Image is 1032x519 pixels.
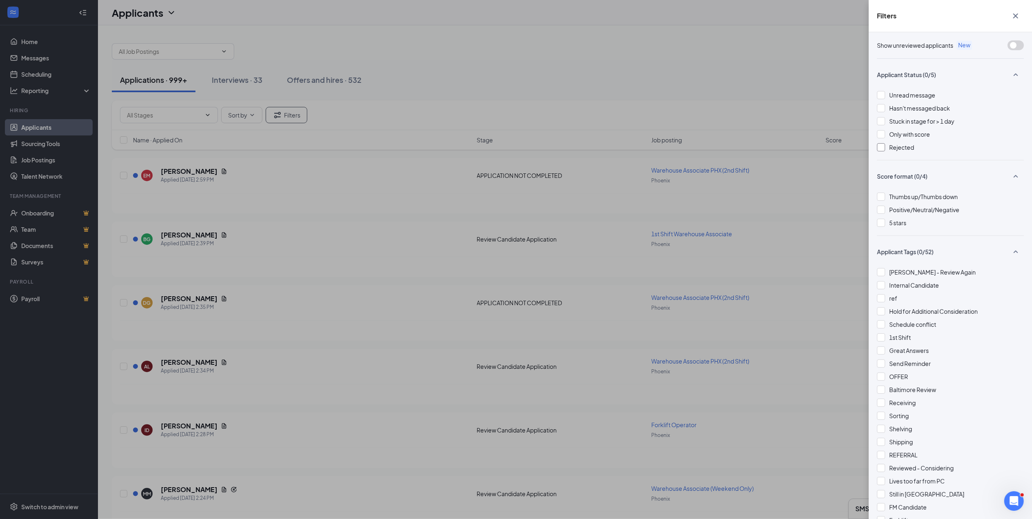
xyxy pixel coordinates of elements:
span: Applicant Tags (0/52) [877,248,934,256]
span: Internal Candidate [889,282,939,289]
button: Cross [1008,8,1024,24]
span: Send Reminder [889,360,931,367]
span: Schedule conflict [889,321,936,328]
svg: SmallChevronUp [1011,171,1021,181]
span: 5 stars [889,219,906,226]
span: Thumbs up/Thumbs down [889,193,958,200]
span: [PERSON_NAME] - Review Again [889,268,976,276]
span: Rejected [889,144,914,151]
span: Still in [GEOGRAPHIC_DATA] [889,490,964,498]
span: REFERRAL [889,451,917,459]
span: Show unreviewed applicants [877,41,953,50]
button: SmallChevronUp [1008,169,1024,184]
span: Sorting [889,412,909,419]
span: Unread message [889,91,935,99]
span: New [957,41,972,50]
span: Hold for Additional Consideration [889,308,978,315]
span: Score format (0/4) [877,172,928,180]
h5: Filters [877,11,897,20]
button: SmallChevronUp [1008,244,1024,259]
svg: SmallChevronUp [1011,247,1021,257]
span: OFFER [889,373,908,380]
span: Only with score [889,131,930,138]
span: Great Answers [889,347,929,354]
span: Shipping [889,438,913,446]
span: Stuck in stage for > 1 day [889,118,954,125]
iframe: Intercom live chat [1004,491,1024,511]
span: ref [889,295,897,302]
span: Receiving [889,399,916,406]
span: Applicant Status (0/5) [877,71,936,79]
button: SmallChevronUp [1008,67,1024,82]
span: Hasn't messaged back [889,104,950,112]
span: Reviewed - Considering [889,464,954,472]
svg: SmallChevronUp [1011,70,1021,80]
span: Positive/Neutral/Negative [889,206,959,213]
span: Baltimore Review [889,386,936,393]
svg: Cross [1011,11,1021,21]
span: Lives too far from PC [889,477,945,485]
span: 1st Shift [889,334,911,341]
span: FM Candidate [889,503,927,511]
span: Shelving [889,425,912,432]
